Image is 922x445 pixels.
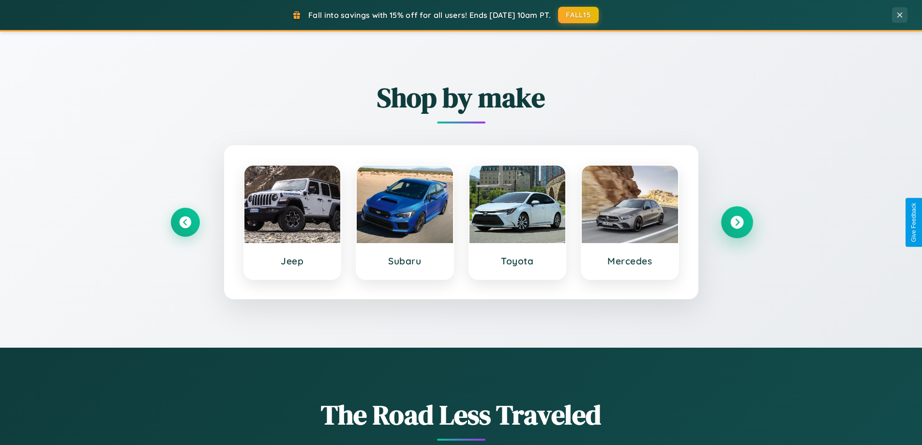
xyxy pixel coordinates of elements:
[171,396,752,433] h1: The Road Less Traveled
[910,203,917,242] div: Give Feedback
[308,10,551,20] span: Fall into savings with 15% off for all users! Ends [DATE] 10am PT.
[479,255,556,267] h3: Toyota
[558,7,599,23] button: FALL15
[171,79,752,116] h2: Shop by make
[366,255,443,267] h3: Subaru
[591,255,668,267] h3: Mercedes
[254,255,331,267] h3: Jeep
